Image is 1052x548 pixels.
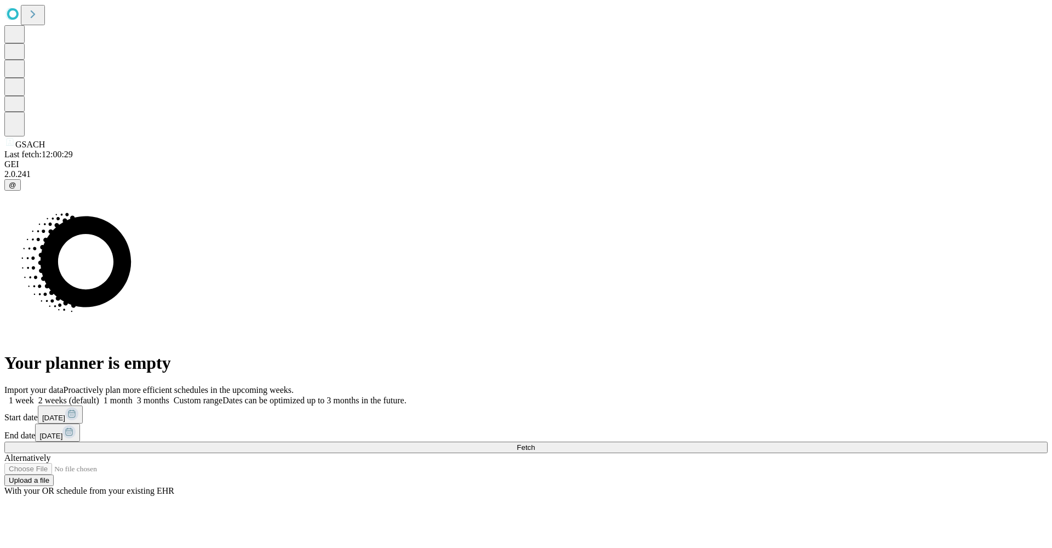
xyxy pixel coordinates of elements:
[222,396,406,405] span: Dates can be optimized up to 3 months in the future.
[38,406,83,424] button: [DATE]
[9,396,34,405] span: 1 week
[4,486,174,495] span: With your OR schedule from your existing EHR
[4,442,1048,453] button: Fetch
[38,396,99,405] span: 2 weeks (default)
[4,424,1048,442] div: End date
[42,414,65,422] span: [DATE]
[4,150,73,159] span: Last fetch: 12:00:29
[9,181,16,189] span: @
[4,353,1048,373] h1: Your planner is empty
[4,453,50,463] span: Alternatively
[104,396,133,405] span: 1 month
[4,169,1048,179] div: 2.0.241
[4,385,64,395] span: Import your data
[15,140,45,149] span: GSACH
[64,385,294,395] span: Proactively plan more efficient schedules in the upcoming weeks.
[39,432,62,440] span: [DATE]
[517,443,535,452] span: Fetch
[174,396,222,405] span: Custom range
[35,424,80,442] button: [DATE]
[4,159,1048,169] div: GEI
[4,179,21,191] button: @
[137,396,169,405] span: 3 months
[4,406,1048,424] div: Start date
[4,475,54,486] button: Upload a file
